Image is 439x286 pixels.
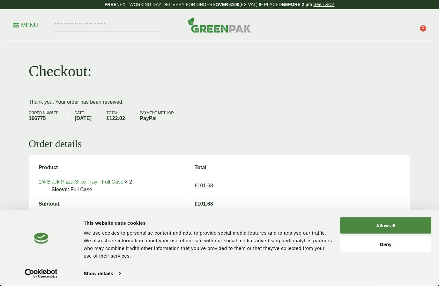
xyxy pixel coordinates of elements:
[34,233,48,244] img: logo
[215,2,239,7] strong: OVER £100
[29,138,410,150] h2: Order details
[125,179,132,184] strong: × 2
[29,115,60,122] strong: 166775
[39,179,123,184] a: 1/4 Black Pizza Slice Tray - Full Case
[35,197,190,211] th: Subtotal:
[29,98,410,106] p: Thank you. Your order has been received.
[51,186,69,193] strong: Sleeve:
[107,116,125,121] bdi: 122.02
[75,115,92,122] strong: [DATE]
[340,236,431,252] button: Deny
[84,229,333,260] div: We use cookies to personalise content and ads, to provide social media features and to analyse ou...
[13,21,38,28] a: Menu
[29,62,92,80] h1: Checkout:
[29,111,67,122] li: Order number:
[282,2,312,7] strong: BEFORE 2 pm
[195,201,197,207] span: £
[140,111,182,122] li: Payment method:
[195,183,197,188] span: £
[13,21,38,29] p: Menu
[13,269,69,278] a: Usercentrics Cookiebot - opens in a new window
[84,219,333,227] div: This website uses cookies
[340,217,431,234] button: Allow all
[107,116,109,121] span: £
[75,111,99,122] li: Date:
[140,115,175,122] strong: PayPal
[188,17,251,33] img: GreenPak Supplies
[51,186,186,193] p: Full Case
[191,161,404,174] th: Total
[420,25,426,32] span: 0
[107,111,133,122] li: Total:
[84,269,121,278] a: Show details
[195,201,213,207] span: 101.68
[104,2,116,7] strong: FREE
[195,183,213,188] bdi: 101.68
[35,161,190,174] th: Product
[313,2,334,7] a: See T&C's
